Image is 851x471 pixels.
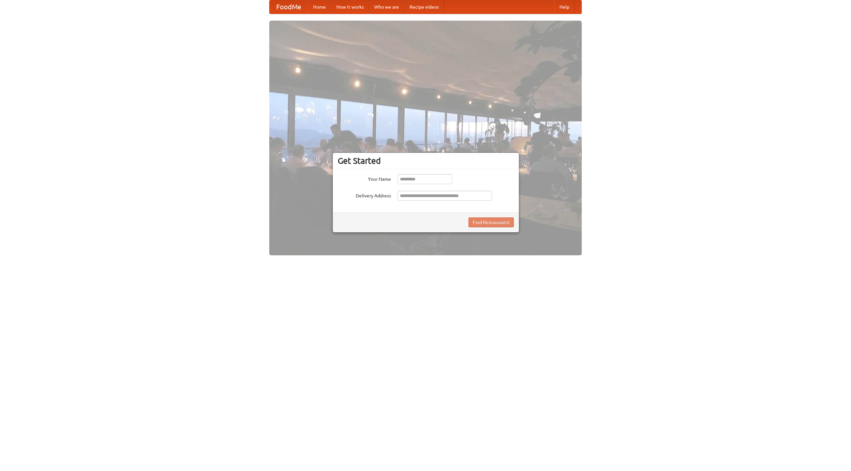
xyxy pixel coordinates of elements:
label: Your Name [338,174,391,182]
a: Who we are [369,0,404,14]
a: Recipe videos [404,0,444,14]
h3: Get Started [338,156,514,166]
a: FoodMe [270,0,308,14]
a: How it works [331,0,369,14]
a: Home [308,0,331,14]
a: Help [554,0,575,14]
button: Find Restaurants! [468,217,514,227]
label: Delivery Address [338,191,391,199]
